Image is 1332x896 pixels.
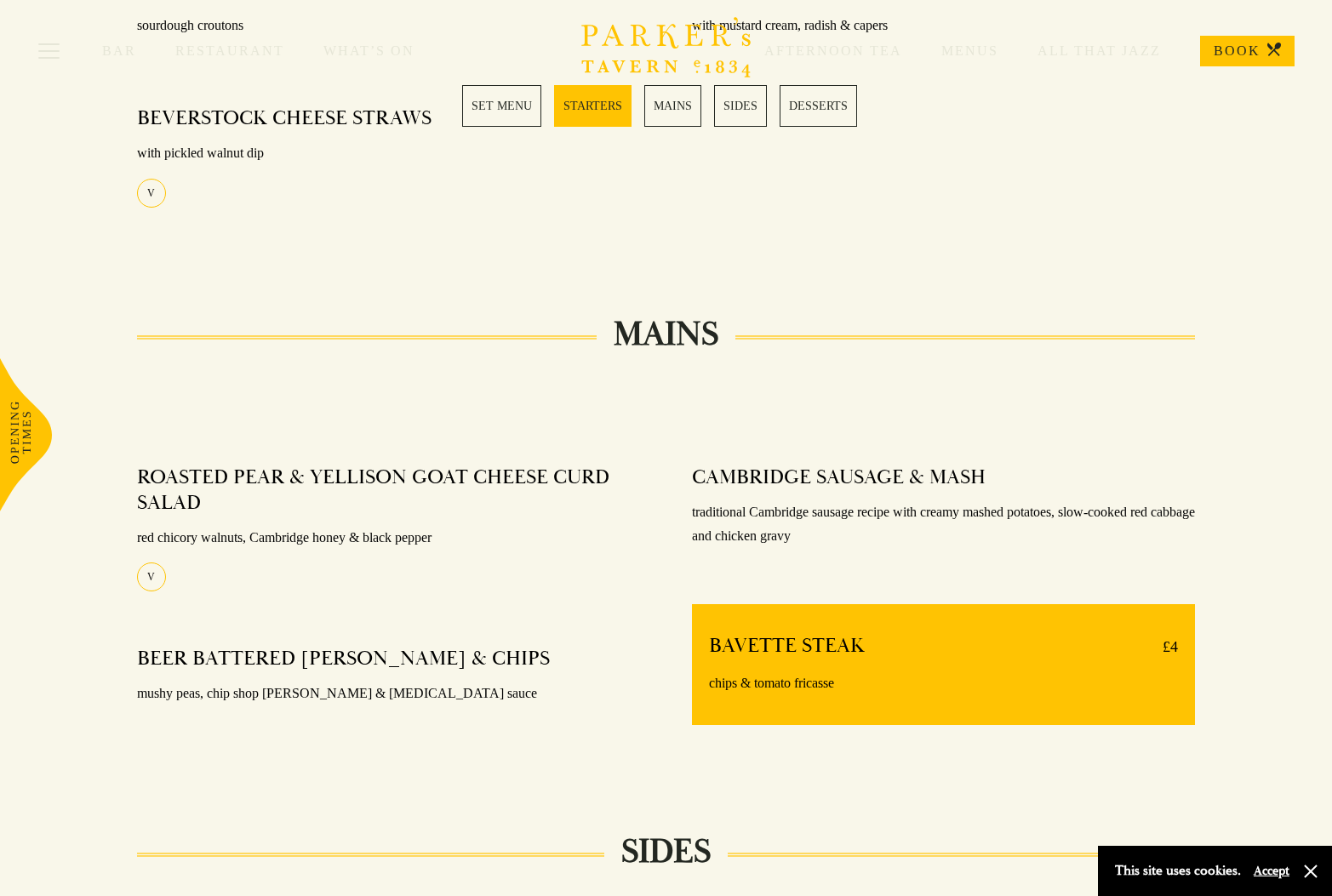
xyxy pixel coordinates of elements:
div: V [137,562,166,591]
h2: SIDES [604,831,728,872]
a: 1 / 5 [462,85,541,127]
h2: MAINS [597,314,735,355]
p: red chicory walnuts, Cambridge honey & black pepper [137,526,641,551]
h4: ROASTED PEAR & YELLISON GOAT CHEESE CURD SALAD [137,465,624,516]
button: Close and accept [1302,863,1319,880]
h4: CAMBRIDGE SAUSAGE & MASH [692,465,986,490]
p: traditional Cambridge sausage recipe with creamy mashed potatoes, slow-cooked red cabbage and chi... [692,500,1196,550]
h4: BEER BATTERED [PERSON_NAME] & CHIPS [137,646,550,671]
a: 4 / 5 [714,85,767,127]
div: V [137,179,166,208]
p: This site uses cookies. [1115,859,1241,883]
p: mushy peas, chip shop [PERSON_NAME] & [MEDICAL_DATA] sauce [137,682,641,706]
p: chips & tomato fricasse [709,671,1179,696]
a: 2 / 5 [554,85,632,127]
button: Accept [1254,863,1289,879]
h4: BAVETTE STEAK [709,633,865,660]
a: 5 / 5 [780,85,857,127]
p: £4 [1146,633,1178,660]
a: 3 / 5 [644,85,701,127]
